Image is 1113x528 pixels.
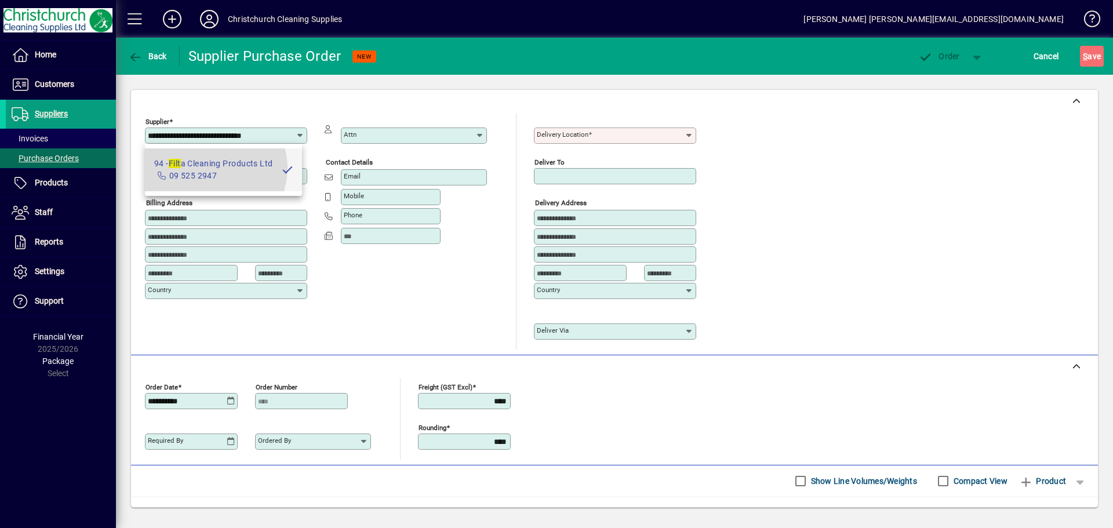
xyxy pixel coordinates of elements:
button: Save [1080,46,1104,67]
mat-label: Country [148,286,171,294]
a: Purchase Orders [6,148,116,168]
span: Suppliers [35,109,68,118]
button: Add [154,9,191,30]
span: ave [1083,47,1101,65]
app-page-header-button: Back [116,46,180,67]
span: S [1083,52,1087,61]
div: Christchurch Cleaning Supplies [228,10,342,28]
span: Cancel [1034,47,1059,65]
mat-label: Delivery Location [537,130,588,139]
a: Settings [6,257,116,286]
span: Purchase Orders [12,154,79,163]
mat-label: Deliver via [537,326,569,334]
span: Reports [35,237,63,246]
span: Staff [35,207,53,217]
div: [PERSON_NAME] [PERSON_NAME][EMAIL_ADDRESS][DOMAIN_NAME] [803,10,1064,28]
span: Financial Year [33,332,83,341]
mat-label: Order from [146,158,180,166]
a: Products [6,169,116,198]
a: Staff [6,198,116,227]
a: Knowledge Base [1075,2,1099,40]
span: Products [35,178,68,187]
mat-label: Required by [148,436,183,445]
label: Compact View [951,475,1007,487]
mat-label: Ordered by [258,436,291,445]
label: Show Line Volumes/Weights [809,475,917,487]
span: Support [35,296,64,305]
mat-label: Freight (GST excl) [419,383,472,391]
mat-label: Country [537,286,560,294]
mat-label: Mobile [344,192,364,200]
span: Package [42,356,74,366]
span: Home [35,50,56,59]
button: Cancel [1031,46,1062,67]
button: Back [125,46,170,67]
span: NEW [357,53,372,60]
button: Order [913,46,966,67]
mat-label: Deliver To [534,158,565,166]
mat-label: Phone [344,211,362,219]
a: Invoices [6,129,116,148]
span: Invoices [12,134,48,143]
mat-label: Email [344,172,361,180]
span: Back [128,52,167,61]
a: Customers [6,70,116,99]
mat-label: Order date [146,383,178,391]
mat-label: Supplier [146,118,169,126]
span: Customers [35,79,74,89]
button: Profile [191,9,228,30]
span: Order [919,52,960,61]
mat-label: Attn [344,130,357,139]
mat-label: Rounding [419,423,446,431]
a: Reports [6,228,116,257]
mat-label: Order number [256,383,297,391]
div: Supplier Purchase Order [188,47,341,65]
a: Support [6,287,116,316]
a: Home [6,41,116,70]
span: Settings [35,267,64,276]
